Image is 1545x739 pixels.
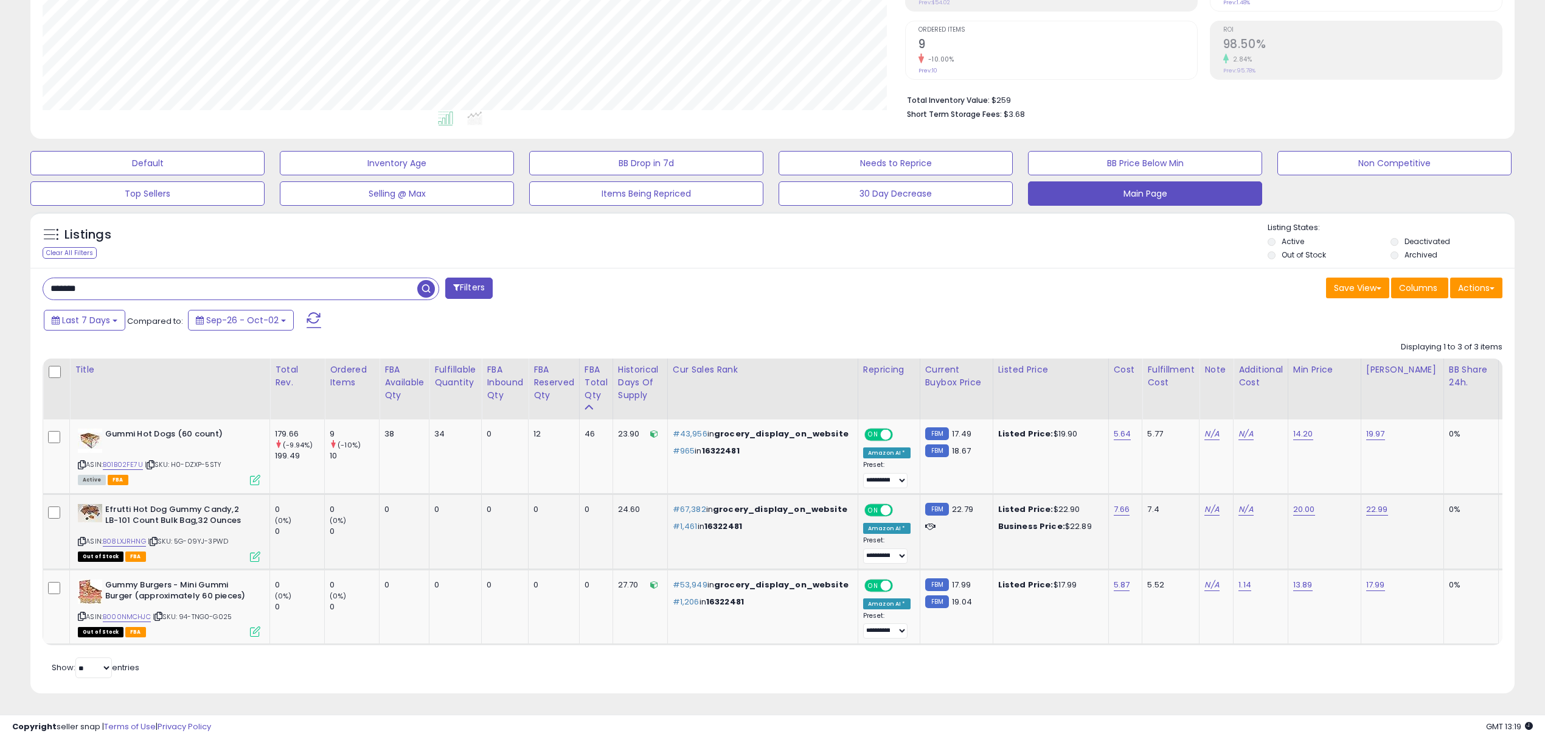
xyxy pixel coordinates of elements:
div: FBA inbound Qty [487,363,523,402]
div: Repricing [863,363,915,376]
span: FBA [125,627,146,637]
span: 16322481 [706,596,744,608]
span: 19.04 [952,596,972,608]
span: grocery_display_on_website [714,579,849,590]
div: 0% [1449,504,1489,515]
small: FBM [925,427,949,440]
h2: 9 [918,37,1197,54]
a: 13.89 [1293,579,1313,591]
span: Compared to: [127,315,183,327]
div: Current Buybox Price [925,363,988,389]
b: Listed Price: [998,503,1054,515]
small: Prev: 10 [918,67,937,74]
a: B01B02FE7U [103,460,143,470]
a: N/A [1204,503,1219,516]
button: 30 Day Decrease [779,181,1013,206]
div: 0 [330,580,379,590]
div: Listed Price [998,363,1103,376]
div: Preset: [863,536,911,564]
div: 0 [487,504,519,515]
div: 0% [1449,429,1489,440]
div: 0 [275,601,324,612]
div: Additional Cost [1238,363,1283,389]
span: 16322481 [704,520,742,532]
div: Historical Days Of Supply [618,363,662,402]
a: Privacy Policy [158,721,211,732]
div: FBA Total Qty [585,363,608,402]
div: 23.90 [618,429,658,440]
div: Amazon AI * [863,447,911,458]
div: $19.90 [998,429,1099,440]
span: OFF [891,505,911,515]
span: grocery_display_on_website [714,428,849,440]
a: 22.99 [1366,503,1388,516]
span: 17.99 [952,579,971,590]
a: N/A [1204,428,1219,440]
div: seller snap | | [12,721,211,733]
b: Listed Price: [998,428,1054,440]
div: 34 [434,429,472,440]
span: Sep-26 - Oct-02 [206,314,279,326]
a: Terms of Use [104,721,156,732]
p: in [673,429,849,440]
small: (-10%) [338,440,361,450]
div: 7.4 [1147,504,1190,515]
a: 7.66 [1114,503,1130,516]
div: 5.77 [1147,429,1190,440]
button: BB Price Below Min [1028,151,1262,175]
small: (-9.94%) [283,440,313,450]
button: Needs to Reprice [779,151,1013,175]
div: 0 [585,580,603,590]
button: Actions [1450,278,1502,298]
span: ON [866,580,881,590]
b: Efrutti Hot Dog Gummy Candy,2 LB-101 Count Bulk Bag,32 Ounces [105,504,253,530]
div: 0 [330,526,379,537]
small: (0%) [330,516,347,525]
div: Displaying 1 to 3 of 3 items [1401,341,1502,353]
a: N/A [1204,579,1219,591]
span: ON [866,505,881,515]
div: 10 [330,450,379,461]
div: Min Price [1293,363,1356,376]
p: in [673,580,849,590]
small: FBM [925,578,949,591]
button: Main Page [1028,181,1262,206]
span: ROI [1223,27,1502,33]
label: Active [1282,236,1304,247]
img: 41TqQyS4AGL._SL40_.jpg [78,504,102,522]
div: 0 [384,504,420,515]
div: Preset: [863,461,911,488]
span: All listings that are currently out of stock and unavailable for purchase on Amazon [78,627,123,637]
div: 0 [330,504,379,515]
span: #965 [673,445,695,457]
small: (0%) [275,516,292,525]
div: 0 [533,580,570,590]
div: 0 [275,504,324,515]
div: 0 [434,504,472,515]
button: Selling @ Max [280,181,514,206]
li: $259 [907,92,1494,107]
div: BB Share 24h. [1449,363,1493,389]
div: 0 [487,429,519,440]
span: #53,949 [673,579,707,590]
button: Sep-26 - Oct-02 [188,310,294,331]
div: Title [75,363,265,376]
button: Filters [445,278,493,299]
div: Preset: [863,612,911,639]
span: | SKU: 94-TNG0-G025 [153,612,232,622]
div: $22.90 [998,504,1099,515]
span: $3.68 [1004,108,1025,120]
small: FBM [925,444,949,457]
div: 0 [275,580,324,590]
div: 0 [487,580,519,590]
div: $17.99 [998,580,1099,590]
label: Archived [1404,250,1437,260]
p: in [673,521,849,532]
button: Last 7 Days [44,310,125,331]
span: | SKU: H0-DZXP-5STY [145,460,221,469]
div: ASIN: [78,580,260,636]
span: FBA [125,552,146,562]
span: Ordered Items [918,27,1197,33]
b: Short Term Storage Fees: [907,109,1002,119]
div: 0 [275,526,324,537]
